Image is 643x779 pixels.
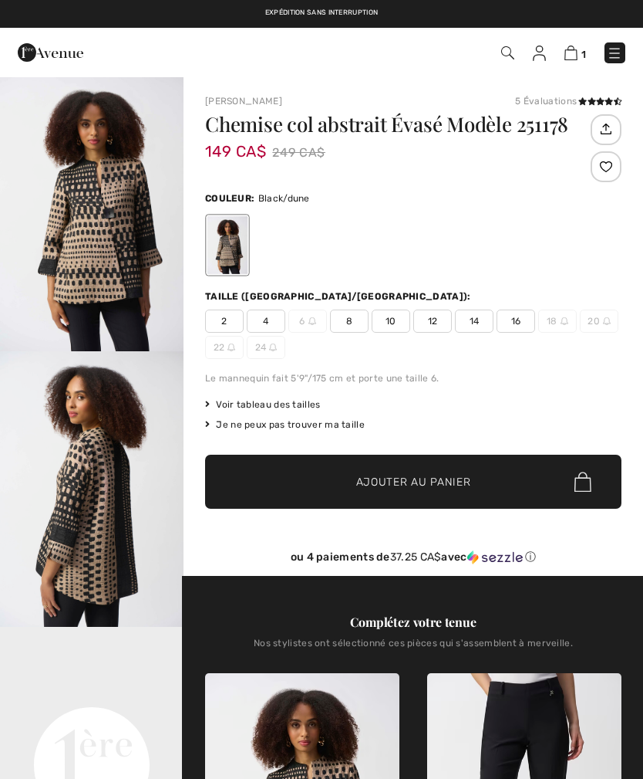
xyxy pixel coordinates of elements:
[564,43,586,62] a: 1
[205,638,621,661] div: Nos stylistes ont sélectionné ces pièces qui s'assemblent à merveille.
[205,371,621,385] div: Le mannequin fait 5'9"/175 cm et porte une taille 6.
[390,550,442,564] span: 37.25 CA$
[227,344,235,351] img: ring-m.svg
[455,310,493,333] span: 14
[607,46,622,61] img: Menu
[603,317,611,325] img: ring-m.svg
[356,474,471,490] span: Ajouter au panier
[18,44,83,59] a: 1ère Avenue
[205,336,244,359] span: 22
[467,550,523,564] img: Sezzle
[581,49,586,60] span: 1
[372,310,410,333] span: 10
[413,310,452,333] span: 12
[308,317,316,325] img: ring-m.svg
[205,613,621,632] div: Complétez votre tenue
[533,46,546,61] img: Mes infos
[205,114,587,134] h1: Chemise col abstrait Évasé Modèle 251178
[564,46,577,60] img: Panier d'achat
[497,310,535,333] span: 16
[205,418,621,432] div: Je ne peux pas trouver ma taille
[580,310,618,333] span: 20
[247,310,285,333] span: 4
[272,141,325,164] span: 249 CA$
[501,46,514,59] img: Recherche
[205,193,254,204] span: Couleur:
[330,310,369,333] span: 8
[205,550,621,570] div: ou 4 paiements de37.25 CA$avecSezzle Cliquez pour en savoir plus sur Sezzle
[18,37,83,68] img: 1ère Avenue
[269,344,277,351] img: ring-m.svg
[258,193,310,204] span: Black/dune
[515,94,621,108] div: 5 Évaluations
[538,310,577,333] span: 18
[205,455,621,509] button: Ajouter au panier
[205,398,321,412] span: Voir tableau des tailles
[205,310,244,333] span: 2
[574,472,591,492] img: Bag.svg
[247,336,285,359] span: 24
[561,317,568,325] img: ring-m.svg
[205,550,621,564] div: ou 4 paiements de avec
[207,216,247,274] div: Black/dune
[205,96,282,107] a: [PERSON_NAME]
[593,116,618,142] img: Partagez
[205,127,266,161] span: 149 CA$
[205,290,474,303] div: Taille ([GEOGRAPHIC_DATA]/[GEOGRAPHIC_DATA]):
[288,310,327,333] span: 6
